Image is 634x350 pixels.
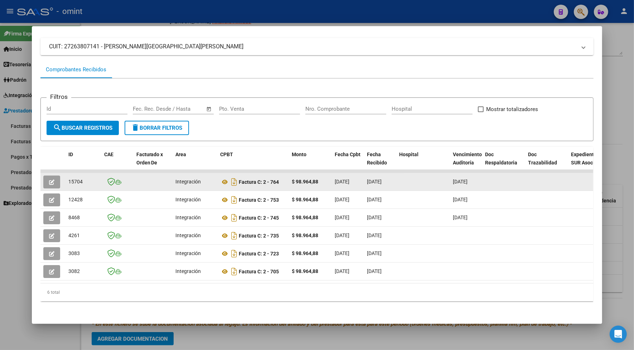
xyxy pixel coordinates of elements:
[526,147,568,178] datatable-header-cell: Doc Trazabilidad
[335,268,350,274] span: [DATE]
[367,197,382,202] span: [DATE]
[528,152,557,166] span: Doc Trazabilidad
[292,179,319,184] strong: $ 98.964,88
[400,152,419,157] span: Hospital
[453,197,468,202] span: [DATE]
[53,125,112,131] span: Buscar Registros
[292,250,319,256] strong: $ 98.964,88
[367,250,382,256] span: [DATE]
[292,152,307,157] span: Monto
[332,147,364,178] datatable-header-cell: Fecha Cpbt
[205,105,213,113] button: Open calendar
[68,268,80,274] span: 3082
[66,147,101,178] datatable-header-cell: ID
[40,283,594,301] div: 6 total
[176,152,187,157] span: Area
[453,215,468,220] span: [DATE]
[568,147,608,178] datatable-header-cell: Expediente SUR Asociado
[289,147,332,178] datatable-header-cell: Monto
[335,250,350,256] span: [DATE]
[173,147,218,178] datatable-header-cell: Area
[131,125,183,131] span: Borrar Filtros
[367,232,382,238] span: [DATE]
[68,232,80,238] span: 4261
[47,92,71,101] h3: Filtros
[68,152,73,157] span: ID
[292,215,319,220] strong: $ 98.964,88
[221,152,233,157] span: CPBT
[68,197,83,202] span: 12428
[239,215,279,221] strong: Factura C: 2 - 745
[230,230,239,241] i: Descargar documento
[364,147,397,178] datatable-header-cell: Fecha Recibido
[367,179,382,184] span: [DATE]
[367,268,382,274] span: [DATE]
[230,248,239,259] i: Descargar documento
[453,152,482,166] span: Vencimiento Auditoría
[483,147,526,178] datatable-header-cell: Doc Respaldatoria
[68,250,80,256] span: 3083
[335,197,350,202] span: [DATE]
[367,152,387,166] span: Fecha Recibido
[335,152,361,157] span: Fecha Cpbt
[292,197,319,202] strong: $ 98.964,88
[230,212,239,224] i: Descargar documento
[46,66,106,74] div: Comprobantes Recibidos
[239,233,279,239] strong: Factura C: 2 - 735
[68,215,80,220] span: 8468
[176,215,201,220] span: Integración
[335,232,350,238] span: [DATE]
[610,326,627,343] div: Open Intercom Messenger
[239,179,279,185] strong: Factura C: 2 - 764
[292,232,319,238] strong: $ 98.964,88
[176,179,201,184] span: Integración
[335,179,350,184] span: [DATE]
[134,147,173,178] datatable-header-cell: Facturado x Orden De
[397,147,450,178] datatable-header-cell: Hospital
[168,106,203,112] input: Fecha fin
[133,106,162,112] input: Fecha inicio
[101,147,134,178] datatable-header-cell: CAE
[104,152,113,157] span: CAE
[136,152,163,166] span: Facturado x Orden De
[176,232,201,238] span: Integración
[125,121,189,135] button: Borrar Filtros
[453,179,468,184] span: [DATE]
[176,197,201,202] span: Integración
[230,194,239,206] i: Descargar documento
[367,215,382,220] span: [DATE]
[571,152,603,166] span: Expediente SUR Asociado
[53,123,62,132] mat-icon: search
[335,215,350,220] span: [DATE]
[40,38,594,55] mat-expansion-panel-header: CUIT: 27263807141 - [PERSON_NAME][GEOGRAPHIC_DATA][PERSON_NAME]
[485,152,518,166] span: Doc Respaldatoria
[218,147,289,178] datatable-header-cell: CPBT
[239,269,279,274] strong: Factura C: 2 - 705
[176,250,201,256] span: Integración
[68,179,83,184] span: 15704
[49,42,577,51] mat-panel-title: CUIT: 27263807141 - [PERSON_NAME][GEOGRAPHIC_DATA][PERSON_NAME]
[230,266,239,277] i: Descargar documento
[239,251,279,256] strong: Factura C: 2 - 723
[230,176,239,188] i: Descargar documento
[450,147,483,178] datatable-header-cell: Vencimiento Auditoría
[487,105,538,114] span: Mostrar totalizadores
[176,268,201,274] span: Integración
[292,268,319,274] strong: $ 98.964,88
[47,121,119,135] button: Buscar Registros
[239,197,279,203] strong: Factura C: 2 - 753
[131,123,140,132] mat-icon: delete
